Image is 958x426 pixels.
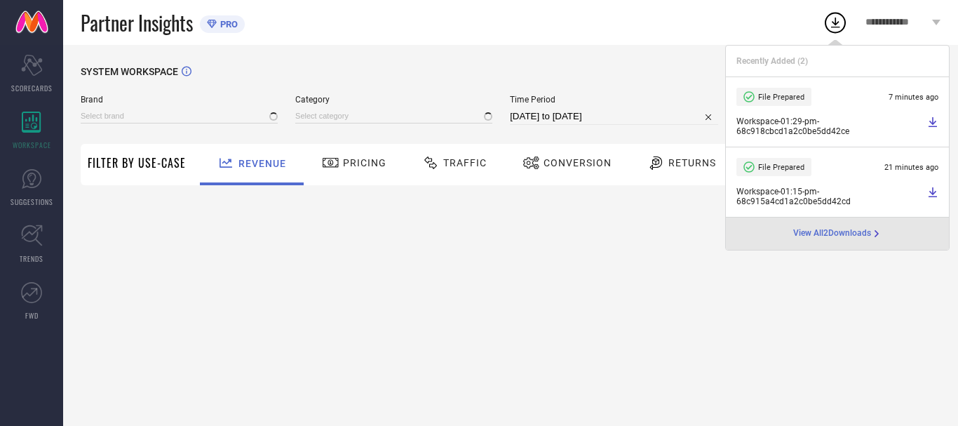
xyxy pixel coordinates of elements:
input: Select time period [510,108,718,125]
span: Pricing [343,157,386,168]
span: Revenue [238,158,286,169]
span: View All 2 Downloads [793,228,871,239]
span: Conversion [544,157,612,168]
div: Open download list [823,10,848,35]
span: Category [295,95,492,105]
a: View All2Downloads [793,228,882,239]
span: WORKSPACE [13,140,51,150]
a: Download [927,117,938,136]
input: Select brand [81,109,278,124]
span: Brand [81,95,278,105]
span: Workspace - 01:29-pm - 68c918cbcd1a2c0be5dd42ce [736,117,924,136]
input: Select category [295,109,492,124]
span: PRO [217,19,238,29]
div: Open download page [793,228,882,239]
span: FWD [25,310,39,321]
span: SYSTEM WORKSPACE [81,66,178,77]
span: Workspace - 01:15-pm - 68c915a4cd1a2c0be5dd42cd [736,187,924,206]
span: SUGGESTIONS [11,197,53,207]
span: Partner Insights [81,8,193,37]
span: Returns [668,157,716,168]
span: Filter By Use-Case [88,154,186,171]
span: Recently Added ( 2 ) [736,56,808,66]
span: SCORECARDS [11,83,53,93]
span: 21 minutes ago [884,163,938,172]
span: TRENDS [20,253,43,264]
span: 7 minutes ago [889,93,938,102]
span: File Prepared [758,93,804,102]
a: Download [927,187,938,206]
span: File Prepared [758,163,804,172]
span: Time Period [510,95,718,105]
span: Traffic [443,157,487,168]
